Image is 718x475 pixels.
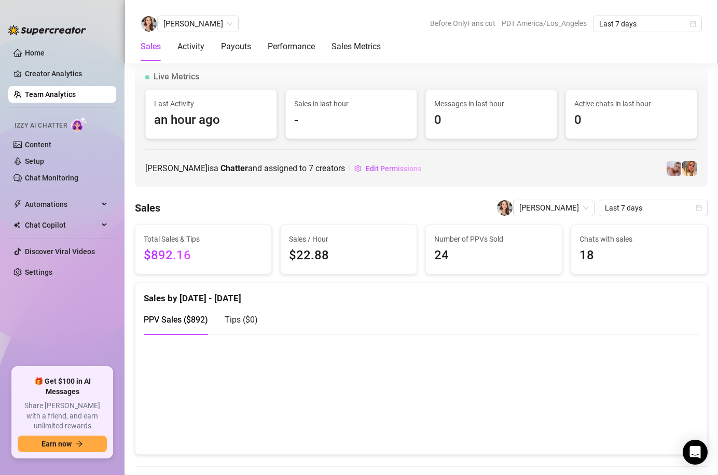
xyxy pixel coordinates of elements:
[8,25,86,35] img: logo-BBDzfeDw.svg
[18,401,107,431] span: Share [PERSON_NAME] with a friend, and earn unlimited rewards
[221,40,251,53] div: Payouts
[696,205,702,211] span: calendar
[434,246,554,266] span: 24
[682,161,697,176] img: Rachael
[25,157,44,165] a: Setup
[145,162,345,175] span: [PERSON_NAME] is a and assigned to creators
[599,16,696,32] span: Last 7 days
[42,440,72,448] span: Earn now
[268,40,315,53] div: Performance
[13,200,22,208] span: thunderbolt
[25,90,76,99] a: Team Analytics
[579,233,699,245] span: Chats with sales
[579,246,699,266] span: 18
[25,247,95,256] a: Discover Viral Videos
[430,16,495,31] span: Before OnlyFans cut
[289,246,408,266] span: $22.88
[683,440,708,465] div: Open Intercom Messenger
[497,200,513,216] img: Kaye Castillano
[434,233,554,245] span: Number of PPVs Sold
[605,200,701,216] span: Last 7 days
[15,121,67,131] span: Izzy AI Chatter
[25,141,51,149] a: Content
[25,49,45,57] a: Home
[332,40,381,53] div: Sales Metrics
[294,110,408,130] span: -
[18,376,107,397] span: 🎁 Get $100 in AI Messages
[144,233,263,245] span: Total Sales & Tips
[141,16,157,32] img: Kaye Castillano
[354,165,362,172] span: setting
[289,233,408,245] span: Sales / Hour
[163,16,232,32] span: Kaye Castillano
[144,246,263,266] span: $892.16
[13,221,20,229] img: Chat Copilot
[25,196,99,213] span: Automations
[25,268,52,276] a: Settings
[220,163,248,173] b: Chatter
[667,161,681,176] img: Kelsey
[225,315,258,325] span: Tips ( $0 )
[519,200,588,216] span: Kaye Castillano
[366,164,421,173] span: Edit Permissions
[71,117,87,132] img: AI Chatter
[25,217,99,233] span: Chat Copilot
[25,65,108,82] a: Creator Analytics
[574,98,688,109] span: Active chats in last hour
[690,21,696,27] span: calendar
[135,201,160,215] h4: Sales
[354,160,422,177] button: Edit Permissions
[154,98,268,109] span: Last Activity
[154,110,268,130] span: an hour ago
[434,110,548,130] span: 0
[574,110,688,130] span: 0
[141,40,161,53] div: Sales
[154,71,199,83] span: Live Metrics
[177,40,204,53] div: Activity
[309,163,313,173] span: 7
[18,436,107,452] button: Earn nowarrow-right
[144,283,699,305] div: Sales by [DATE] - [DATE]
[502,16,587,31] span: PDT America/Los_Angeles
[434,98,548,109] span: Messages in last hour
[25,174,78,182] a: Chat Monitoring
[294,98,408,109] span: Sales in last hour
[76,440,83,448] span: arrow-right
[144,315,208,325] span: PPV Sales ( $892 )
